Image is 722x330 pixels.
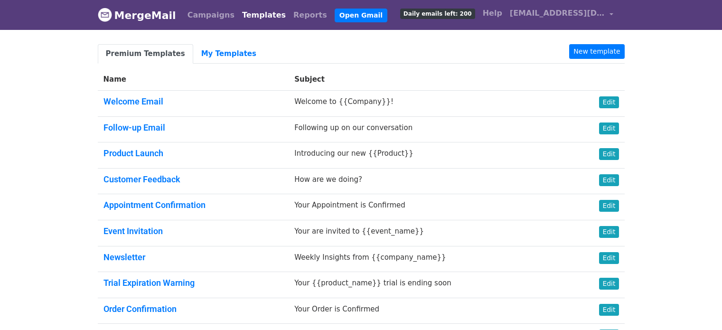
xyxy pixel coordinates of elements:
[289,168,572,194] td: How are we doing?
[289,91,572,117] td: Welcome to {{Company}}!
[599,226,619,238] a: Edit
[103,174,180,184] a: Customer Feedback
[396,4,479,23] a: Daily emails left: 200
[599,278,619,290] a: Edit
[599,304,619,316] a: Edit
[98,8,112,22] img: MergeMail logo
[510,8,605,19] span: [EMAIL_ADDRESS][DOMAIN_NAME]
[599,148,619,160] a: Edit
[479,4,506,23] a: Help
[238,6,290,25] a: Templates
[400,9,475,19] span: Daily emails left: 200
[289,68,572,91] th: Subject
[289,194,572,220] td: Your Appointment is Confirmed
[103,252,145,262] a: Newsletter
[289,246,572,272] td: Weekly Insights from {{company_name}}
[184,6,238,25] a: Campaigns
[289,142,572,169] td: Introducing our new {{Product}}
[506,4,617,26] a: [EMAIL_ADDRESS][DOMAIN_NAME]
[103,123,165,132] a: Follow-up Email
[103,200,206,210] a: Appointment Confirmation
[98,68,289,91] th: Name
[103,148,163,158] a: Product Launch
[289,220,572,246] td: Your are invited to {{event_name}}
[98,44,193,64] a: Premium Templates
[103,226,163,236] a: Event Invitation
[569,44,624,59] a: New template
[599,123,619,134] a: Edit
[103,278,195,288] a: Trial Expiration Warning
[98,5,176,25] a: MergeMail
[290,6,331,25] a: Reports
[599,252,619,264] a: Edit
[599,96,619,108] a: Edit
[599,200,619,212] a: Edit
[103,96,163,106] a: Welcome Email
[103,304,177,314] a: Order Confirmation
[289,272,572,298] td: Your {{product_name}} trial is ending soon
[599,174,619,186] a: Edit
[335,9,387,22] a: Open Gmail
[289,298,572,324] td: Your Order is Confirmed
[289,116,572,142] td: Following up on our conversation
[193,44,264,64] a: My Templates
